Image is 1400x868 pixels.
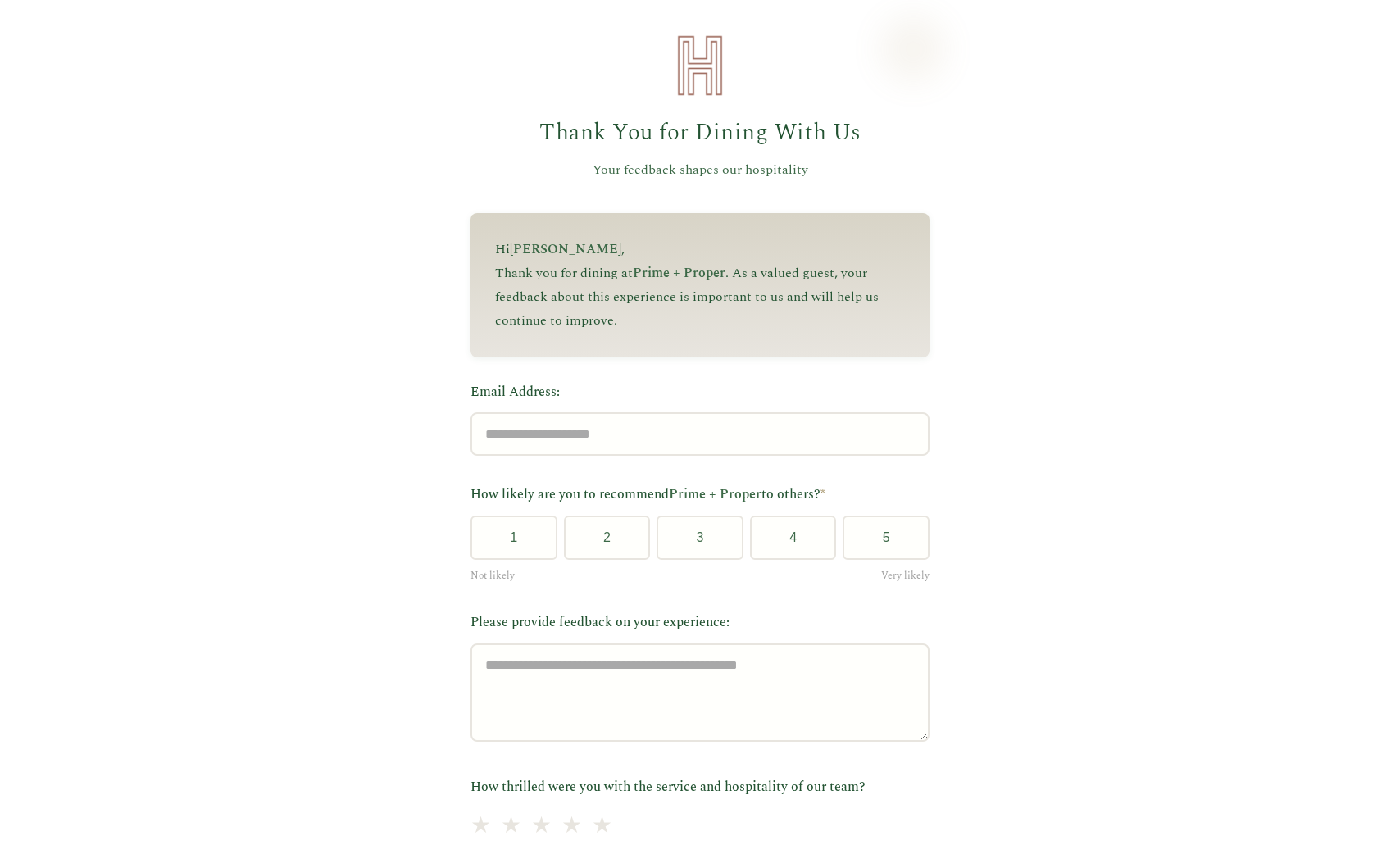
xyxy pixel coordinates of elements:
[592,808,612,845] span: ★
[657,516,743,560] button: 3
[470,382,930,403] label: Email Address:
[564,516,651,560] button: 2
[667,33,733,98] img: Heirloom Hospitality Logo
[633,263,725,283] span: Prime + Proper
[510,239,621,259] span: [PERSON_NAME]
[470,568,515,584] span: Not likely
[470,777,930,798] label: How thrilled were you with the service and hospitality of our team?
[495,238,905,261] p: Hi ,
[561,808,582,845] span: ★
[501,808,521,845] span: ★
[881,568,930,584] span: Very likely
[495,261,905,332] p: Thank you for dining at . As a valued guest, your feedback about this experience is important to ...
[470,612,930,634] label: Please provide feedback on your experience:
[750,516,837,560] button: 4
[470,160,930,181] p: Your feedback shapes our hospitality
[531,808,552,845] span: ★
[669,484,761,504] span: Prime + Proper
[470,808,491,845] span: ★
[470,115,930,152] h1: Thank You for Dining With Us
[470,516,557,560] button: 1
[843,516,930,560] button: 5
[470,484,930,506] label: How likely are you to recommend to others?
